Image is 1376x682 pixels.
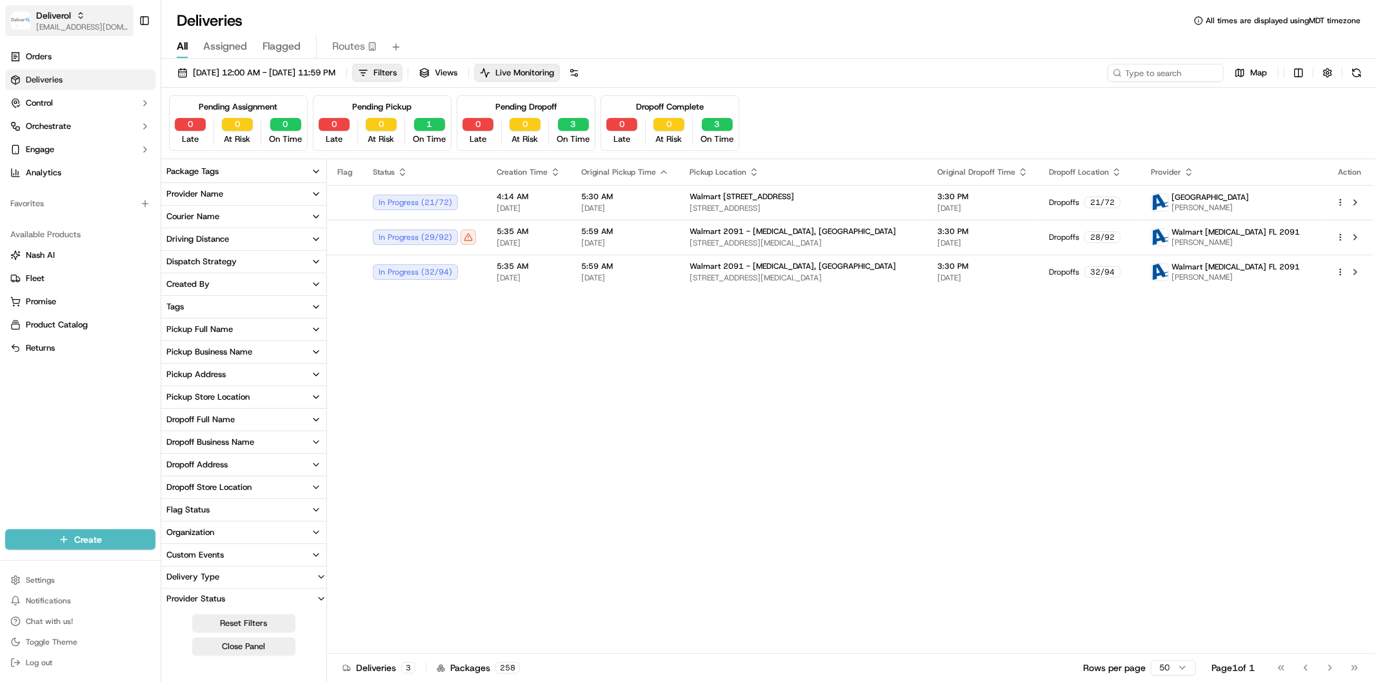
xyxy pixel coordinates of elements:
button: Map [1229,64,1273,82]
div: Page 1 of 1 [1211,661,1255,674]
div: Packages [437,661,520,674]
button: Pickup Full Name [161,318,326,340]
img: ActionCourier.png [1152,194,1168,211]
span: [STREET_ADDRESS][MEDICAL_DATA] [690,238,917,248]
span: Walmart [MEDICAL_DATA] FL 2091 [1172,262,1300,272]
div: Pending Pickup0Late0At Risk1On Time [313,95,452,151]
span: Fleet [26,273,45,284]
span: Log out [26,658,52,668]
div: Deliveries [343,661,415,674]
span: Creation Time [497,167,548,177]
div: Dropoff Address [166,459,228,471]
button: Control [5,93,155,113]
span: [DATE] [114,235,141,245]
span: Live Monitoring [495,67,554,79]
span: Late [182,133,199,145]
button: Start new chat [219,127,235,142]
span: Control [26,97,53,109]
button: Courier Name [161,206,326,228]
button: Flag Status [161,499,326,521]
span: [PERSON_NAME] [1172,202,1249,213]
a: Nash AI [10,249,150,261]
div: 💻 [109,289,119,300]
span: At Risk [512,133,539,145]
div: Pending Assignment0Late0At Risk0On Time [169,95,308,151]
span: [PERSON_NAME] [1172,237,1300,248]
span: • [107,200,112,210]
img: ActionCourier.png [1152,264,1168,280]
div: Provider Status [161,593,230,605]
button: Orchestrate [5,116,155,137]
button: 0 [175,118,206,131]
span: [PERSON_NAME] [1172,272,1300,282]
span: At Risk [656,133,683,145]
span: Orders [26,51,52,63]
span: [DATE] [497,273,561,283]
button: Tags [161,296,326,318]
button: 3 [702,118,733,131]
div: Action [1336,167,1363,177]
span: Create [74,533,102,546]
button: Provider Name [161,183,326,205]
button: 1 [414,118,445,131]
div: Pickup Address [166,369,226,380]
div: Provider Name [166,188,223,200]
div: Dropoff Business Name [166,436,254,448]
span: Dropoffs [1049,232,1079,242]
span: Provider [1151,167,1181,177]
span: Pylon [128,320,156,329]
span: 5:30 AM [581,191,669,202]
button: Nash AI [5,245,155,266]
button: Provider Status [161,589,326,609]
span: 3:30 PM [937,226,1028,237]
button: Notifications [5,592,155,610]
button: Delivery Type [161,567,326,587]
span: 5:35 AM [497,261,561,271]
span: [DATE] [581,238,669,248]
button: Create [5,529,155,550]
span: Product Catalog [26,319,88,331]
span: Pickup Location [690,167,746,177]
input: Type to search [1108,64,1224,82]
button: 3 [558,118,589,131]
button: Reset Filters [192,614,295,632]
button: Toggle Theme [5,633,155,651]
button: See all [200,165,235,180]
div: Past conversations [13,168,86,178]
span: • [107,235,112,245]
button: DeliverolDeliverol[EMAIL_ADDRESS][DOMAIN_NAME] [5,5,134,36]
span: On Time [269,133,302,145]
button: Created By [161,273,326,295]
span: Walmart [MEDICAL_DATA] FL 2091 [1172,227,1300,237]
span: [STREET_ADDRESS][MEDICAL_DATA] [690,273,917,283]
button: Package Tags [161,161,326,182]
span: Deliveries [26,74,63,86]
button: 0 [270,118,301,131]
button: 0 [319,118,350,131]
a: 📗Knowledge Base [8,283,104,306]
span: Flagged [263,39,301,54]
span: Routes [332,39,365,54]
img: Nash [13,13,39,39]
span: Map [1250,67,1267,79]
div: 32 / 94 [1084,266,1121,278]
div: 📗 [13,289,23,300]
span: Engage [26,144,54,155]
button: Pickup Business Name [161,341,326,363]
button: Deliverol [36,9,71,22]
div: Tags [166,301,184,313]
span: Late [326,133,343,145]
span: Knowledge Base [26,288,99,301]
span: [EMAIL_ADDRESS][DOMAIN_NAME] [36,22,128,32]
span: [DATE] [937,238,1028,248]
span: Nash AI [26,249,55,261]
div: Dropoff Complete0Late0At Risk3On Time [601,95,739,151]
img: 1736555255976-a54dd68f-1ca7-489b-9aae-adbdc363a1c4 [26,200,36,211]
span: On Time [557,133,590,145]
button: Dropoff Store Location [161,476,326,498]
div: Dropoff Store Location [166,482,252,493]
div: Dropoff Complete [636,101,704,113]
img: Deliverol [10,12,31,30]
span: Walmart [STREET_ADDRESS] [690,191,794,202]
